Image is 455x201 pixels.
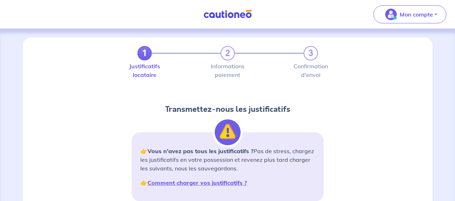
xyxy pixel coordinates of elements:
button: illu_account_valid_menu.svgMon compte [373,5,446,23]
label: Confirmation d'envoi [304,63,318,78]
img: illu_account_valid_menu.svg [385,9,397,20]
h2: Transmettez-nous les justificatifs [132,104,324,115]
label: Justificatifs locataire [137,63,152,78]
p: 👉 [140,178,315,187]
strong: Vous n’avez pas tous les justificatifs ? [147,147,254,155]
img: illu_alert.svg [215,119,241,145]
p: Mon compte [400,10,433,19]
img: Cautioneo [201,10,255,19]
p: 👉 Pas de stress, chargez les justificatifs en votre possession et revenez plus tard charger les s... [140,147,315,173]
label: Informations paiement [220,63,235,78]
a: Comment charger vos justificatifs ? [147,179,247,186]
a: 1 [137,46,152,60]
